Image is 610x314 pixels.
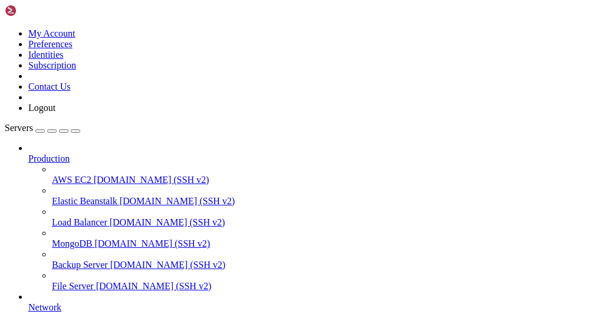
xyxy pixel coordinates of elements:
[28,81,71,91] a: Contact Us
[110,217,225,227] span: [DOMAIN_NAME] (SSH v2)
[110,260,226,270] span: [DOMAIN_NAME] (SSH v2)
[5,5,73,17] img: Shellngn
[94,175,209,185] span: [DOMAIN_NAME] (SSH v2)
[52,238,605,249] a: MongoDB [DOMAIN_NAME] (SSH v2)
[52,175,91,185] span: AWS EC2
[52,281,605,292] a: File Server [DOMAIN_NAME] (SSH v2)
[28,50,64,60] a: Identities
[52,207,605,228] li: Load Balancer [DOMAIN_NAME] (SSH v2)
[52,196,605,207] a: Elastic Beanstalk [DOMAIN_NAME] (SSH v2)
[120,196,235,206] span: [DOMAIN_NAME] (SSH v2)
[28,103,55,113] a: Logout
[52,175,605,185] a: AWS EC2 [DOMAIN_NAME] (SSH v2)
[28,302,605,313] a: Network
[52,260,605,270] a: Backup Server [DOMAIN_NAME] (SSH v2)
[52,217,107,227] span: Load Balancer
[52,281,94,291] span: File Server
[96,281,212,291] span: [DOMAIN_NAME] (SSH v2)
[52,249,605,270] li: Backup Server [DOMAIN_NAME] (SSH v2)
[52,217,605,228] a: Load Balancer [DOMAIN_NAME] (SSH v2)
[28,153,70,163] span: Production
[52,164,605,185] li: AWS EC2 [DOMAIN_NAME] (SSH v2)
[52,260,108,270] span: Backup Server
[28,302,61,312] span: Network
[28,60,76,70] a: Subscription
[52,270,605,292] li: File Server [DOMAIN_NAME] (SSH v2)
[52,228,605,249] li: MongoDB [DOMAIN_NAME] (SSH v2)
[52,238,92,248] span: MongoDB
[28,28,76,38] a: My Account
[94,238,210,248] span: [DOMAIN_NAME] (SSH v2)
[28,153,605,164] a: Production
[5,123,33,133] span: Servers
[5,123,80,133] a: Servers
[28,143,605,292] li: Production
[52,185,605,207] li: Elastic Beanstalk [DOMAIN_NAME] (SSH v2)
[28,39,73,49] a: Preferences
[52,196,117,206] span: Elastic Beanstalk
